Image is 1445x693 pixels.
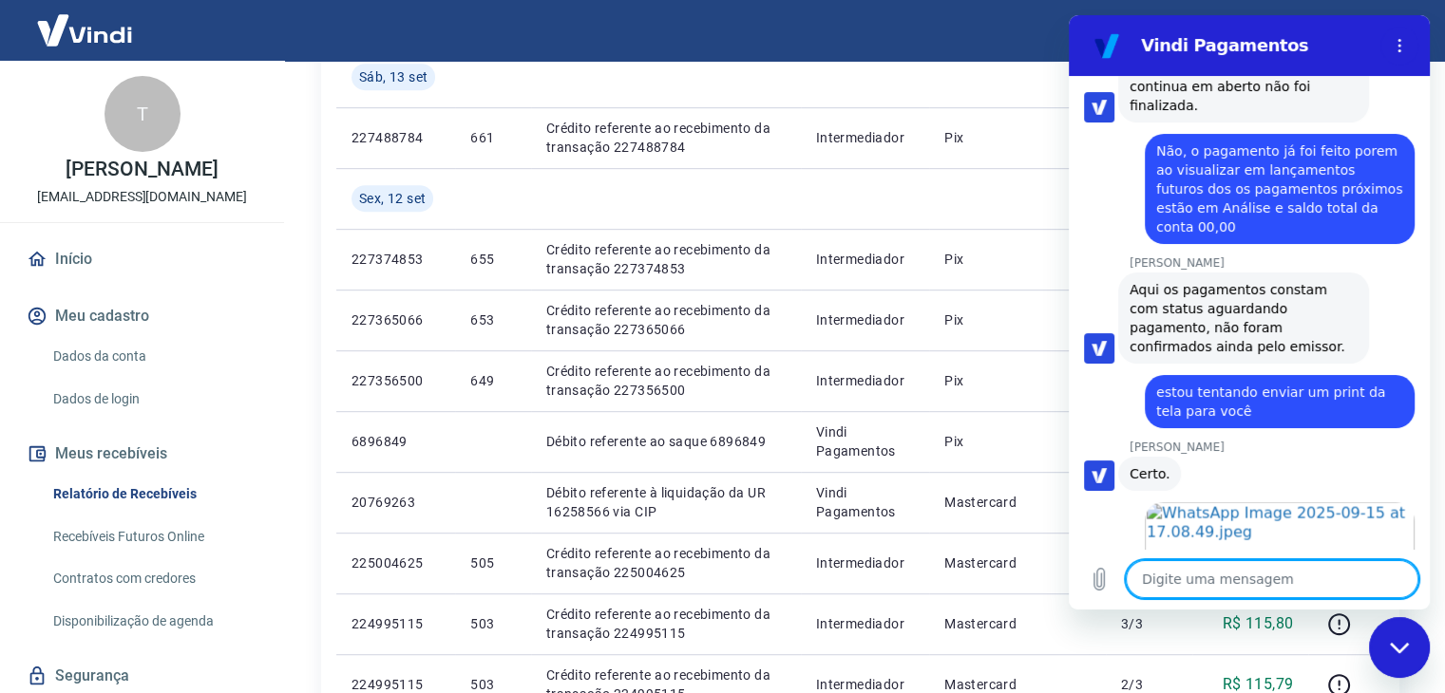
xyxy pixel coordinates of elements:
[1354,13,1422,48] button: Sair
[944,432,1091,451] p: Pix
[352,553,440,572] p: 225004625
[944,553,1091,572] p: Mastercard
[76,487,346,626] img: WhatsApp Image 2025-09-15 at 17.08.49.jpeg
[352,493,440,512] p: 20769263
[944,614,1091,633] p: Mastercard
[546,605,786,643] p: Crédito referente ao recebimento da transação 224995115
[470,310,515,329] p: 653
[359,67,428,86] span: Sáb, 13 set
[470,614,515,633] p: 503
[23,1,146,59] img: Vindi
[352,128,440,147] p: 227488784
[1069,15,1430,609] iframe: Janela de mensagens
[46,517,261,556] a: Recebíveis Futuros Online
[1223,612,1294,635] p: R$ 115,80
[359,189,426,208] span: Sex, 12 set
[470,250,515,269] p: 655
[546,432,786,451] p: Débito referente ao saque 6896849
[546,119,786,157] p: Crédito referente ao recebimento da transação 227488784
[816,614,914,633] p: Intermediador
[546,544,786,582] p: Crédito referente ao recebimento da transação 225004625
[46,559,261,598] a: Contratos com credores
[816,553,914,572] p: Intermediador
[46,380,261,419] a: Dados de login
[546,301,786,339] p: Crédito referente ao recebimento da transação 227365066
[352,614,440,633] p: 224995115
[816,250,914,269] p: Intermediador
[46,337,261,376] a: Dados da conta
[352,250,440,269] p: 227374853
[944,371,1091,390] p: Pix
[352,432,440,451] p: 6896849
[352,310,440,329] p: 227365066
[470,371,515,390] p: 649
[816,371,914,390] p: Intermediador
[944,493,1091,512] p: Mastercard
[105,76,181,152] div: T
[816,128,914,147] p: Intermediador
[76,487,346,626] a: Imagem compartilhada. Ofereça mais contexto ao seu agente, caso ainda não tenha feito isso. Abrir...
[37,187,247,207] p: [EMAIL_ADDRESS][DOMAIN_NAME]
[46,475,261,514] a: Relatório de Recebíveis
[1369,617,1430,678] iframe: Botão para abrir a janela de mensagens, conversa em andamento
[11,545,49,583] button: Carregar arquivo
[23,238,261,280] a: Início
[23,433,261,475] button: Meus recebíveis
[470,553,515,572] p: 505
[546,240,786,278] p: Crédito referente ao recebimento da transação 227374853
[944,250,1091,269] p: Pix
[66,159,218,179] p: [PERSON_NAME]
[944,128,1091,147] p: Pix
[1121,614,1177,633] p: 3/3
[46,602,261,641] a: Disponibilização de agenda
[944,310,1091,329] p: Pix
[470,128,515,147] p: 661
[23,295,261,337] button: Meu cadastro
[816,483,914,521] p: Vindi Pagamentos
[546,483,786,521] p: Débito referente à liquidação da UR 16258566 via CIP
[816,310,914,329] p: Intermediador
[352,371,440,390] p: 227356500
[546,362,786,400] p: Crédito referente ao recebimento da transação 227356500
[816,422,914,460] p: Vindi Pagamentos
